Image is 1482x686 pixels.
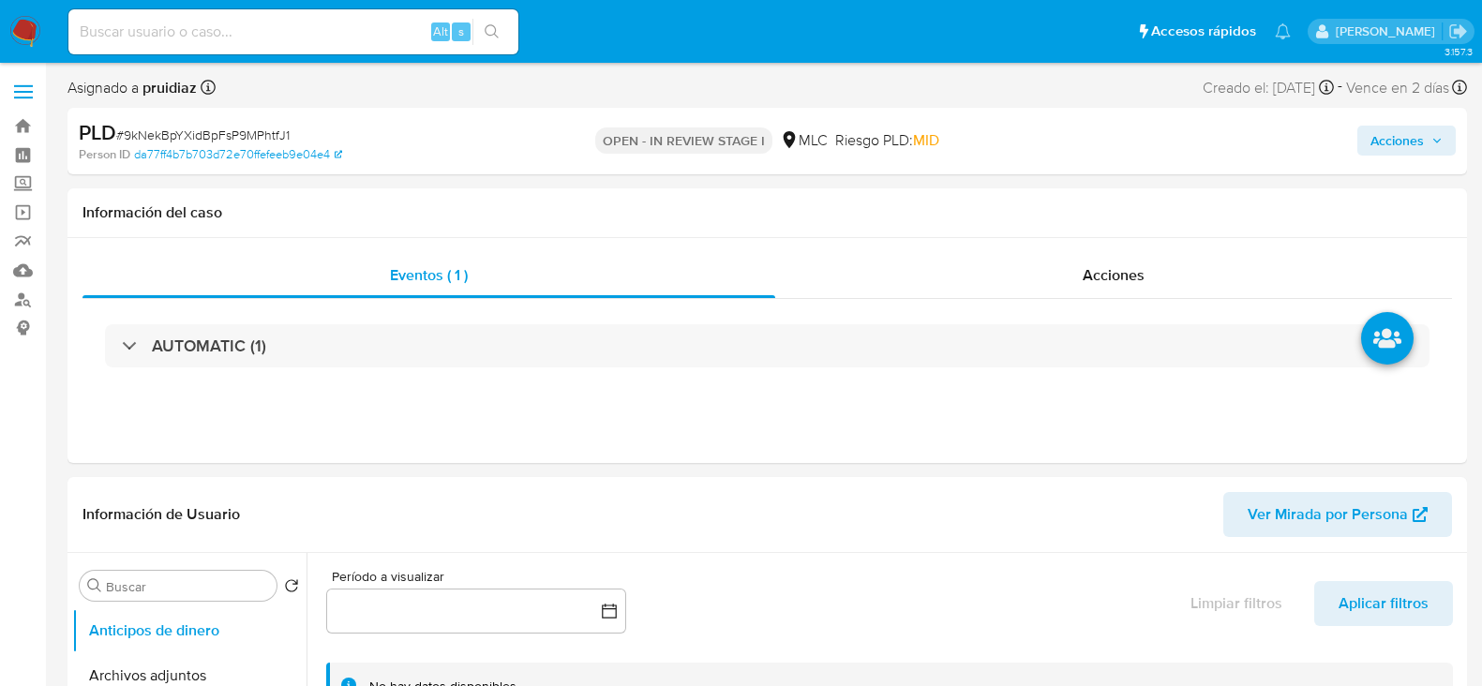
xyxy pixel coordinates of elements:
[1083,264,1145,286] span: Acciones
[1248,492,1408,537] span: Ver Mirada por Persona
[1275,23,1291,39] a: Notificaciones
[1370,126,1424,156] span: Acciones
[68,20,518,44] input: Buscar usuario o caso...
[82,505,240,524] h1: Información de Usuario
[1203,75,1334,100] div: Creado el: [DATE]
[79,117,116,147] b: PLD
[1357,126,1456,156] button: Acciones
[79,146,130,163] b: Person ID
[139,77,197,98] b: pruidiaz
[835,130,939,151] span: Riesgo PLD:
[82,203,1452,222] h1: Información del caso
[72,608,307,653] button: Anticipos de dinero
[390,264,468,286] span: Eventos ( 1 )
[1336,22,1442,40] p: pablo.ruidiaz@mercadolibre.com
[1338,75,1342,100] span: -
[1223,492,1452,537] button: Ver Mirada por Persona
[134,146,342,163] a: da77ff4b7b703d72e70ffefeeb9e04e4
[106,578,269,595] input: Buscar
[284,578,299,599] button: Volver al orden por defecto
[1448,22,1468,41] a: Salir
[67,78,197,98] span: Asignado a
[433,22,448,40] span: Alt
[105,324,1430,367] div: AUTOMATIC (1)
[152,336,266,356] h3: AUTOMATIC (1)
[458,22,464,40] span: s
[913,129,939,151] span: MID
[116,126,290,144] span: # 9kNekBpYXidBpFsP9MPhtfJ1
[87,578,102,593] button: Buscar
[1346,78,1449,98] span: Vence en 2 días
[1151,22,1256,41] span: Accesos rápidos
[472,19,511,45] button: search-icon
[595,127,772,154] p: OPEN - IN REVIEW STAGE I
[780,130,828,151] div: MLC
